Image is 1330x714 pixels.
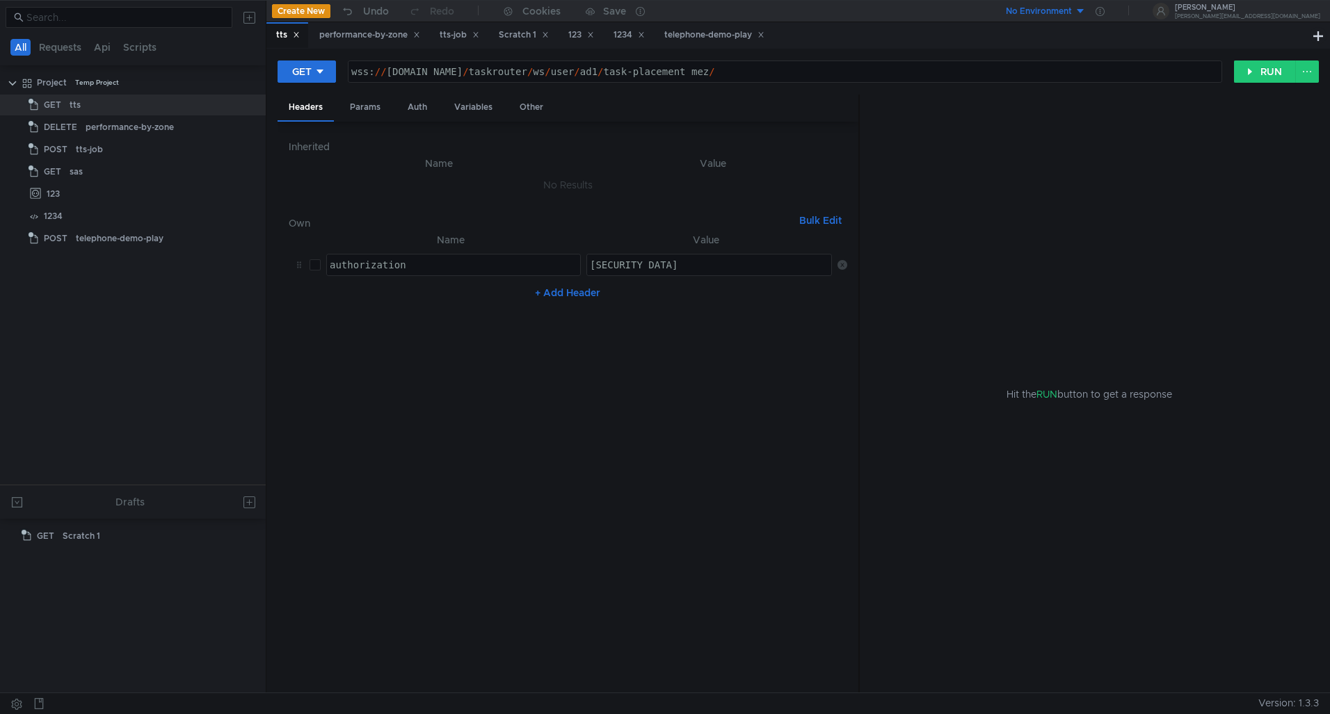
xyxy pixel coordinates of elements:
h6: Own [289,215,794,232]
span: GET [44,161,61,182]
button: Requests [35,39,86,56]
span: DELETE [44,117,77,138]
div: Redo [430,3,454,19]
span: GET [37,526,54,546]
div: GET [292,64,312,79]
h6: Inherited [289,138,847,155]
div: performance-by-zone [319,28,420,42]
button: Redo [399,1,464,22]
th: Name [321,232,581,248]
span: Version: 1.3.3 [1258,693,1319,713]
div: Temp Project [75,72,119,93]
button: Scripts [119,39,161,56]
div: 123 [568,28,594,42]
span: POST [44,228,67,249]
span: RUN [1036,388,1057,400]
nz-embed-empty: No Results [543,179,593,191]
button: Create New [272,4,330,18]
span: GET [44,95,61,115]
div: Undo [363,3,389,19]
div: Save [603,6,626,16]
div: [PERSON_NAME] [1175,4,1320,11]
div: performance-by-zone [86,117,174,138]
div: No Environment [1006,5,1072,18]
button: All [10,39,31,56]
div: Cookies [522,3,561,19]
input: Search... [26,10,224,25]
th: Value [581,232,832,248]
div: Variables [443,95,504,120]
div: tts-job [440,28,479,42]
div: Auth [396,95,438,120]
div: Scratch 1 [63,526,100,546]
button: Bulk Edit [794,212,847,229]
div: 123 [47,184,60,204]
div: Drafts [115,494,145,510]
div: [PERSON_NAME][EMAIL_ADDRESS][DOMAIN_NAME] [1175,14,1320,19]
div: tts [276,28,300,42]
div: sas [70,161,83,182]
div: 1234 [44,206,63,227]
button: + Add Header [529,284,606,301]
span: Hit the button to get a response [1007,387,1172,402]
th: Value [579,155,847,172]
div: 1234 [614,28,645,42]
span: POST [44,139,67,160]
th: Name [300,155,578,172]
div: telephone-demo-play [664,28,764,42]
div: tts-job [76,139,103,160]
div: Other [508,95,554,120]
div: Scratch 1 [499,28,549,42]
div: Params [339,95,392,120]
button: Undo [330,1,399,22]
button: GET [278,60,336,83]
div: Project [37,72,67,93]
button: RUN [1234,60,1296,83]
button: Api [90,39,115,56]
div: tts [70,95,81,115]
div: Headers [278,95,334,122]
div: telephone-demo-play [76,228,163,249]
